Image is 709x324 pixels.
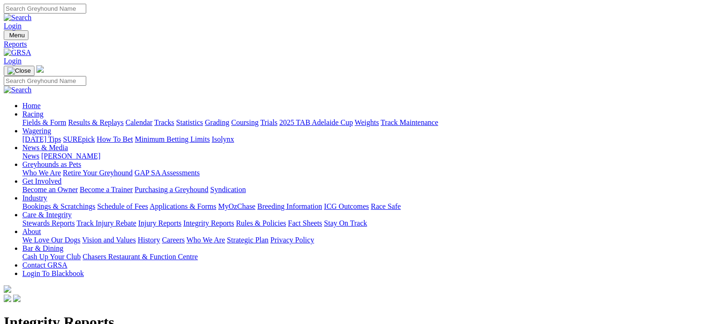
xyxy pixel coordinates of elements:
[22,152,39,160] a: News
[125,118,152,126] a: Calendar
[22,202,95,210] a: Bookings & Scratchings
[210,186,246,193] a: Syndication
[231,118,259,126] a: Coursing
[22,144,68,152] a: News & Media
[4,14,32,22] img: Search
[324,202,369,210] a: ICG Outcomes
[4,295,11,302] img: facebook.svg
[135,135,210,143] a: Minimum Betting Limits
[97,135,133,143] a: How To Bet
[270,236,314,244] a: Privacy Policy
[4,76,86,86] input: Search
[22,152,705,160] div: News & Media
[22,227,41,235] a: About
[135,169,200,177] a: GAP SA Assessments
[63,169,133,177] a: Retire Your Greyhound
[22,253,81,261] a: Cash Up Your Club
[22,269,84,277] a: Login To Blackbook
[4,66,34,76] button: Toggle navigation
[4,285,11,293] img: logo-grsa-white.png
[22,261,67,269] a: Contact GRSA
[355,118,379,126] a: Weights
[154,118,174,126] a: Tracks
[22,169,61,177] a: Who We Are
[212,135,234,143] a: Isolynx
[186,236,225,244] a: Who We Are
[4,57,21,65] a: Login
[22,186,78,193] a: Become an Owner
[22,160,81,168] a: Greyhounds as Pets
[22,177,62,185] a: Get Involved
[22,202,705,211] div: Industry
[22,236,80,244] a: We Love Our Dogs
[183,219,234,227] a: Integrity Reports
[22,253,705,261] div: Bar & Dining
[4,30,28,40] button: Toggle navigation
[205,118,229,126] a: Grading
[97,202,148,210] a: Schedule of Fees
[135,186,208,193] a: Purchasing a Greyhound
[68,118,124,126] a: Results & Replays
[22,186,705,194] div: Get Involved
[22,135,705,144] div: Wagering
[218,202,255,210] a: MyOzChase
[36,65,44,73] img: logo-grsa-white.png
[22,219,705,227] div: Care & Integrity
[176,118,203,126] a: Statistics
[4,4,86,14] input: Search
[324,219,367,227] a: Stay On Track
[150,202,216,210] a: Applications & Forms
[22,236,705,244] div: About
[22,127,51,135] a: Wagering
[83,253,198,261] a: Chasers Restaurant & Function Centre
[13,295,21,302] img: twitter.svg
[22,244,63,252] a: Bar & Dining
[236,219,286,227] a: Rules & Policies
[22,211,72,219] a: Care & Integrity
[9,32,25,39] span: Menu
[4,22,21,30] a: Login
[227,236,268,244] a: Strategic Plan
[22,110,43,118] a: Racing
[371,202,400,210] a: Race Safe
[138,236,160,244] a: History
[4,86,32,94] img: Search
[257,202,322,210] a: Breeding Information
[288,219,322,227] a: Fact Sheets
[4,40,705,48] a: Reports
[22,169,705,177] div: Greyhounds as Pets
[22,102,41,110] a: Home
[82,236,136,244] a: Vision and Values
[22,219,75,227] a: Stewards Reports
[63,135,95,143] a: SUREpick
[22,194,47,202] a: Industry
[22,118,66,126] a: Fields & Form
[80,186,133,193] a: Become a Trainer
[76,219,136,227] a: Track Injury Rebate
[22,118,705,127] div: Racing
[138,219,181,227] a: Injury Reports
[279,118,353,126] a: 2025 TAB Adelaide Cup
[22,135,61,143] a: [DATE] Tips
[7,67,31,75] img: Close
[381,118,438,126] a: Track Maintenance
[260,118,277,126] a: Trials
[4,48,31,57] img: GRSA
[162,236,185,244] a: Careers
[41,152,100,160] a: [PERSON_NAME]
